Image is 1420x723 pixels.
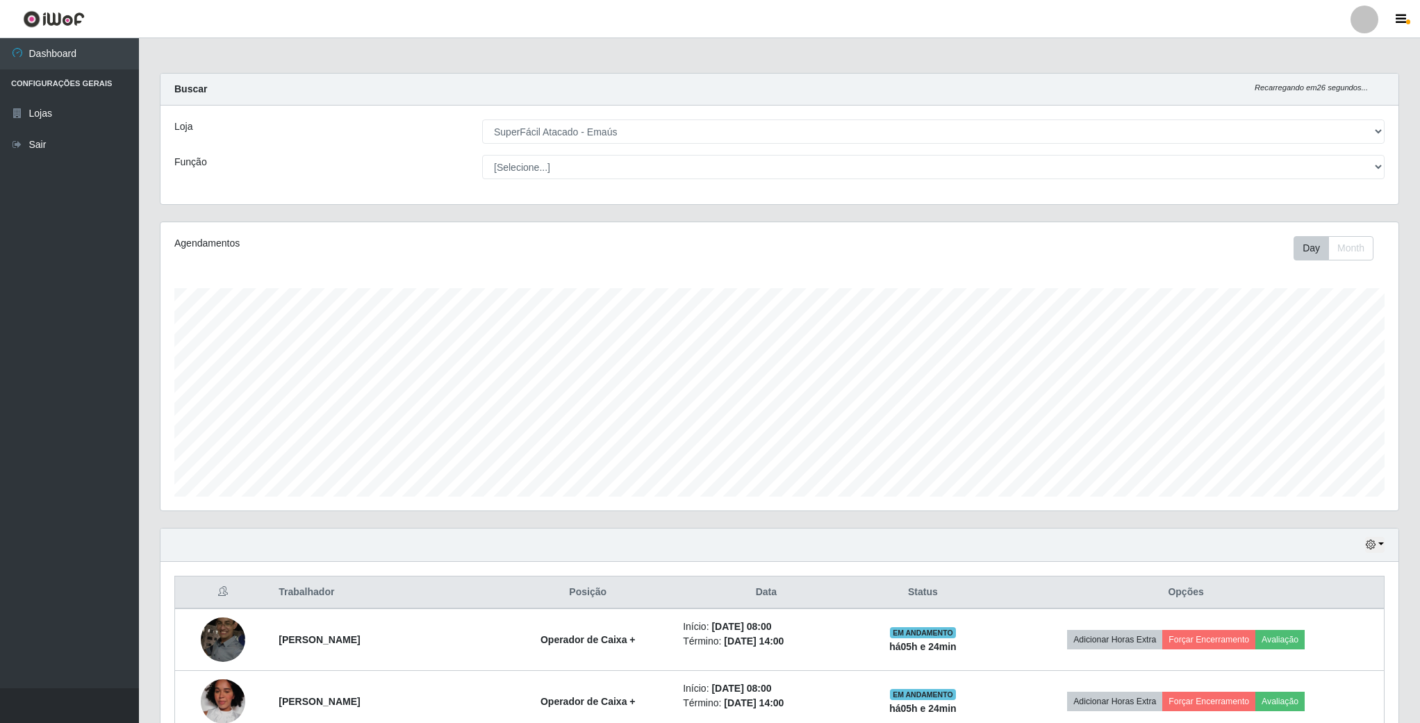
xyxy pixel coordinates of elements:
th: Status [858,576,989,609]
img: CoreUI Logo [23,10,85,28]
div: Agendamentos [174,236,666,251]
strong: há 05 h e 24 min [889,641,957,652]
button: Adicionar Horas Extra [1067,692,1162,711]
strong: há 05 h e 24 min [889,703,957,714]
div: First group [1294,236,1373,260]
th: Data [675,576,857,609]
label: Função [174,155,207,169]
button: Day [1294,236,1329,260]
button: Forçar Encerramento [1162,630,1255,649]
strong: [PERSON_NAME] [279,634,360,645]
th: Posição [501,576,675,609]
li: Início: [683,681,849,696]
button: Avaliação [1255,692,1305,711]
time: [DATE] 14:00 [724,635,784,647]
button: Month [1328,236,1373,260]
strong: Buscar [174,83,207,94]
li: Início: [683,620,849,634]
th: Trabalhador [270,576,501,609]
label: Loja [174,119,192,134]
th: Opções [988,576,1384,609]
strong: Operador de Caixa + [540,634,636,645]
time: [DATE] 08:00 [711,621,771,632]
div: Toolbar with button groups [1294,236,1385,260]
time: [DATE] 08:00 [711,683,771,694]
button: Forçar Encerramento [1162,692,1255,711]
button: Avaliação [1255,630,1305,649]
strong: Operador de Caixa + [540,696,636,707]
button: Adicionar Horas Extra [1067,630,1162,649]
strong: [PERSON_NAME] [279,696,360,707]
span: EM ANDAMENTO [890,627,956,638]
i: Recarregando em 26 segundos... [1255,83,1368,92]
li: Término: [683,696,849,710]
span: EM ANDAMENTO [890,689,956,700]
time: [DATE] 14:00 [724,697,784,708]
img: 1655477118165.jpeg [201,610,245,669]
li: Término: [683,634,849,649]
